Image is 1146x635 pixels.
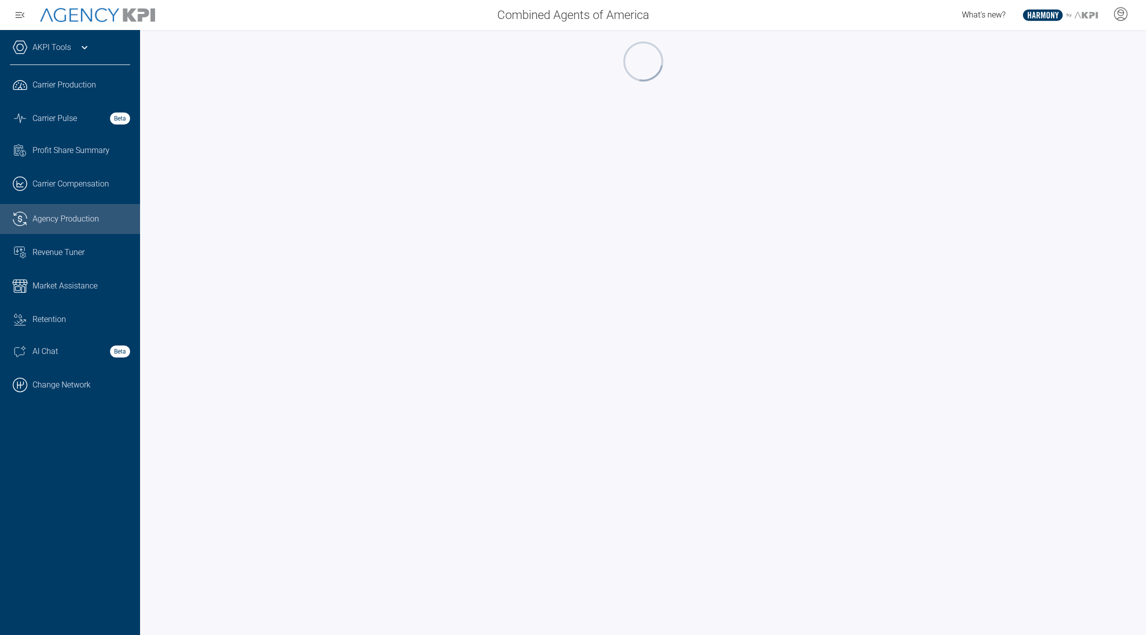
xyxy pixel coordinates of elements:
span: AI Chat [33,345,58,357]
div: Retention [33,313,130,325]
div: oval-loading [622,40,665,83]
span: Combined Agents of America [497,6,649,24]
span: Carrier Compensation [33,178,109,190]
span: Profit Share Summary [33,144,110,156]
span: Carrier Production [33,79,96,91]
span: Market Assistance [33,280,98,292]
span: Revenue Tuner [33,246,85,258]
img: AgencyKPI [40,8,155,22]
a: AKPI Tools [33,41,71,53]
strong: Beta [110,345,130,357]
span: Carrier Pulse [33,112,77,124]
strong: Beta [110,112,130,124]
span: Agency Production [33,213,99,225]
span: What's new? [962,10,1005,19]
